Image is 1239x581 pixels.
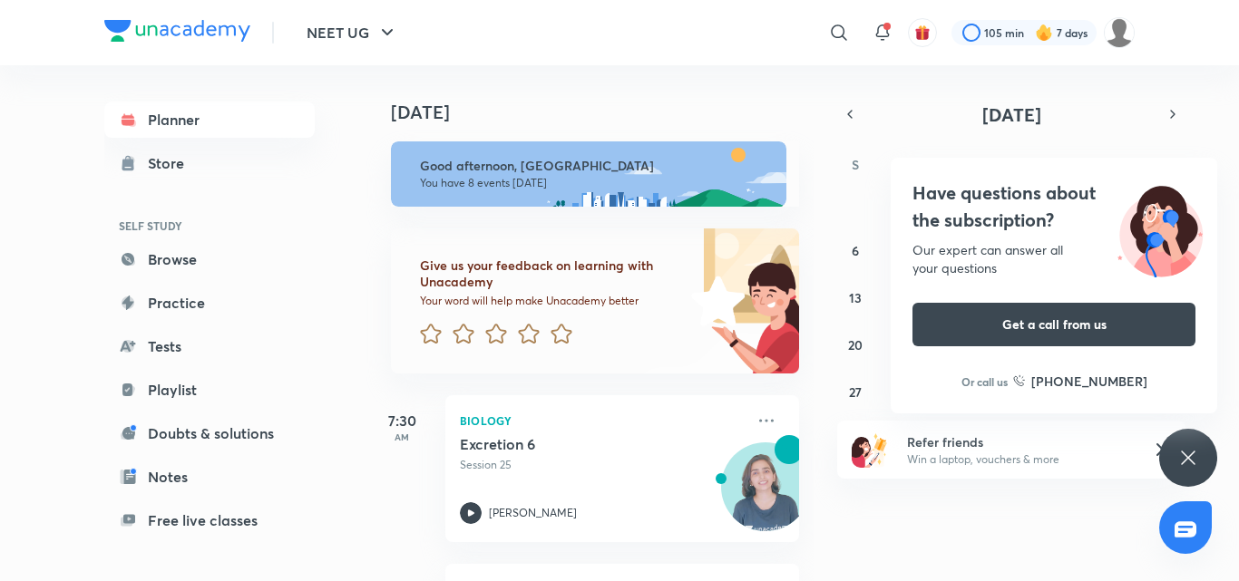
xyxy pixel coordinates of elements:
abbr: July 6, 2025 [852,242,859,259]
button: July 27, 2025 [841,377,870,406]
img: Avatar [722,452,809,539]
p: [PERSON_NAME] [489,505,577,521]
abbr: Friday [1112,156,1119,173]
h4: Have questions about the subscription? [912,179,1195,234]
span: [DATE] [982,102,1041,127]
abbr: Saturday [1164,156,1171,173]
abbr: Sunday [852,156,859,173]
a: Store [104,145,315,181]
h6: SELF STUDY [104,210,315,241]
img: Saniya Mustafa [1104,17,1135,48]
p: You have 8 events [DATE] [420,176,770,190]
img: streak [1035,24,1053,42]
p: Your word will help make Unacademy better [420,294,685,308]
h6: Refer friends [907,432,1130,451]
a: [PHONE_NUMBER] [1013,372,1147,391]
p: Biology [460,410,745,431]
abbr: Wednesday [1007,156,1019,173]
div: Our expert can answer all your questions [912,241,1195,277]
p: Or call us [961,373,1008,390]
img: ttu_illustration_new.svg [1103,179,1217,277]
a: Browse [104,241,315,277]
a: Free live classes [104,502,315,538]
a: Company Logo [104,20,250,46]
img: feedback_image [629,228,799,373]
abbr: Thursday [1059,156,1067,173]
p: Session 25 [460,457,745,473]
a: Tests [104,328,315,364]
abbr: Monday [902,156,913,173]
button: July 6, 2025 [841,236,870,265]
img: referral [852,431,888,468]
h6: [PHONE_NUMBER] [1031,372,1147,391]
abbr: July 27, 2025 [849,383,862,401]
p: AM [366,431,438,442]
h4: [DATE] [391,102,817,123]
abbr: July 20, 2025 [848,336,863,353]
img: avatar [914,24,931,41]
p: Win a laptop, vouchers & more [907,451,1130,468]
a: Practice [104,285,315,321]
abbr: July 13, 2025 [849,289,862,306]
a: Playlist [104,372,315,408]
h6: Good afternoon, [GEOGRAPHIC_DATA] [420,158,770,174]
h6: Give us your feedback on learning with Unacademy [420,257,685,290]
a: Planner [104,102,315,138]
img: afternoon [391,141,786,207]
a: Doubts & solutions [104,415,315,451]
button: July 20, 2025 [841,330,870,359]
button: [DATE] [863,102,1160,127]
button: NEET UG [296,15,409,51]
button: avatar [908,18,937,47]
button: Get a call from us [912,303,1195,346]
div: Store [148,152,195,174]
button: July 13, 2025 [841,283,870,312]
h5: Excretion 6 [460,435,686,453]
img: Company Logo [104,20,250,42]
h5: 7:30 [366,410,438,431]
abbr: Tuesday [956,156,963,173]
a: Notes [104,459,315,495]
